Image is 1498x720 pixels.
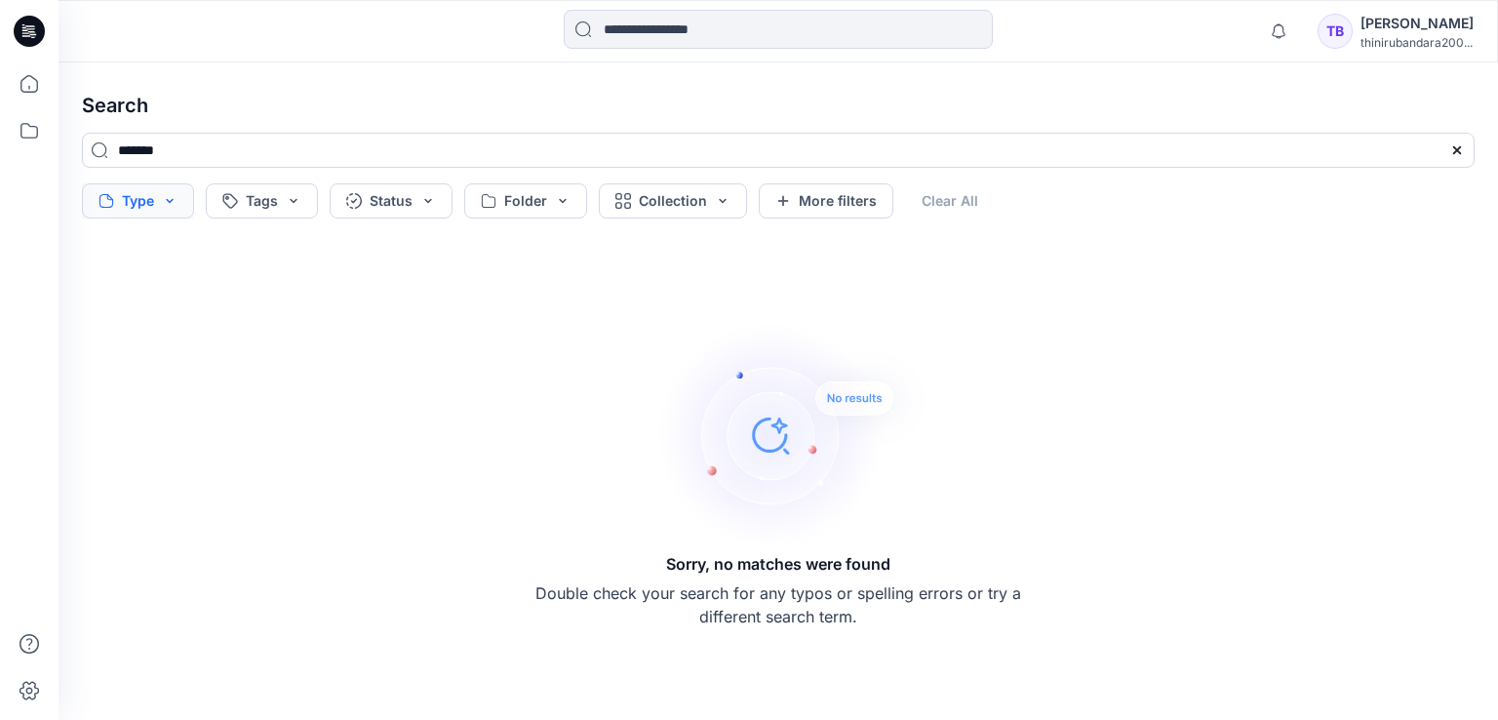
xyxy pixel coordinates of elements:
h5: Sorry, no matches were found [666,552,890,576]
p: Double check your search for any typos or spelling errors or try a different search term. [534,581,1022,628]
button: More filters [759,183,893,219]
h4: Search [66,78,1490,133]
button: Folder [464,183,587,219]
div: TB [1318,14,1353,49]
div: thinirubandara200... [1360,35,1474,50]
button: Type [82,183,194,219]
button: Status [330,183,453,219]
button: Collection [599,183,747,219]
img: Sorry, no matches were found [657,318,930,552]
div: [PERSON_NAME] [1360,12,1474,35]
button: Tags [206,183,318,219]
